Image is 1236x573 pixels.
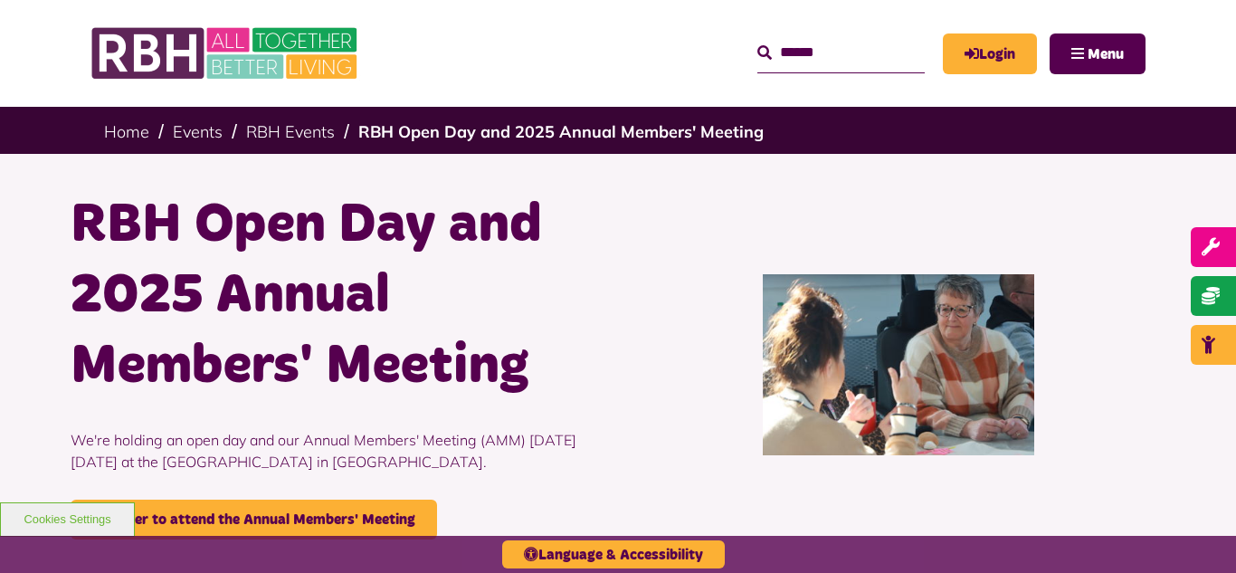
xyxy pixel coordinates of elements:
a: Register to attend the Annual Members' Meeting [71,500,437,540]
button: Language & Accessibility [502,540,725,568]
iframe: Netcall Web Assistant for live chat [1155,492,1236,573]
a: Events [173,121,223,142]
img: IMG 7040 [763,274,1034,455]
h1: RBH Open Day and 2025 Annual Members' Meeting [71,190,604,402]
p: We're holding an open day and our Annual Members' Meeting (AMM) [DATE][DATE] at the [GEOGRAPHIC_D... [71,402,604,500]
a: RBH Open Day and 2025 Annual Members' Meeting [358,121,764,142]
a: MyRBH [943,33,1037,74]
a: Home [104,121,149,142]
img: RBH [90,18,362,89]
a: RBH Events [246,121,335,142]
span: Menu [1088,47,1124,62]
button: Navigation [1050,33,1146,74]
